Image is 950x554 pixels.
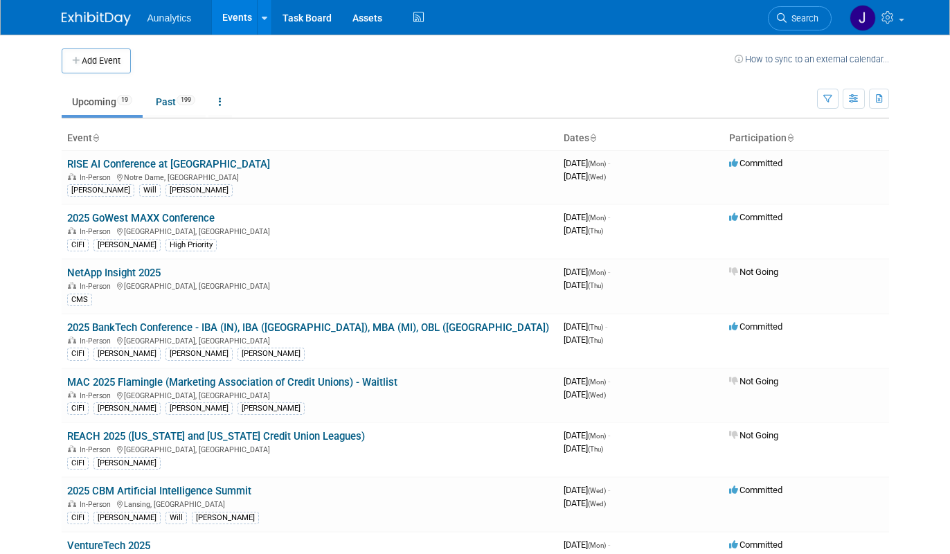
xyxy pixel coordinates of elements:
div: [PERSON_NAME] [93,457,161,470]
span: (Thu) [588,337,603,344]
span: (Mon) [588,214,606,222]
span: (Mon) [588,378,606,386]
th: Participation [724,127,889,150]
div: CIFI [67,512,89,524]
span: In-Person [80,227,115,236]
span: Committed [729,212,782,222]
button: Add Event [62,48,131,73]
div: [PERSON_NAME] [238,348,305,360]
img: In-Person Event [68,445,76,452]
a: Sort by Participation Type [787,132,794,143]
span: (Wed) [588,391,606,399]
div: CIFI [67,457,89,470]
span: [DATE] [564,267,610,277]
span: - [608,212,610,222]
span: [DATE] [564,389,606,400]
span: 19 [117,95,132,105]
span: Aunalytics [147,12,192,24]
img: In-Person Event [68,173,76,180]
a: Sort by Start Date [589,132,596,143]
span: (Thu) [588,445,603,453]
span: (Thu) [588,282,603,289]
span: [DATE] [564,158,610,168]
span: Not Going [729,430,778,440]
span: (Mon) [588,432,606,440]
span: - [608,267,610,277]
span: In-Person [80,500,115,509]
span: (Wed) [588,487,606,494]
span: (Mon) [588,269,606,276]
span: [DATE] [564,485,610,495]
a: NetApp Insight 2025 [67,267,161,279]
span: - [608,539,610,550]
span: - [608,485,610,495]
a: Upcoming19 [62,89,143,115]
span: [DATE] [564,334,603,345]
span: 199 [177,95,195,105]
th: Dates [558,127,724,150]
span: - [608,430,610,440]
div: [PERSON_NAME] [93,348,161,360]
a: Sort by Event Name [92,132,99,143]
span: Committed [729,539,782,550]
a: Past199 [145,89,206,115]
div: CIFI [67,348,89,360]
span: In-Person [80,173,115,182]
div: [PERSON_NAME] [165,184,233,197]
div: CMS [67,294,92,306]
span: In-Person [80,445,115,454]
span: - [608,158,610,168]
span: (Wed) [588,500,606,508]
div: High Priority [165,239,217,251]
a: MAC 2025 Flamingle (Marketing Association of Credit Unions) - Waitlist [67,376,397,388]
span: In-Person [80,391,115,400]
div: [PERSON_NAME] [165,348,233,360]
span: Committed [729,158,782,168]
img: Julie Grisanti-Cieslak [850,5,876,31]
a: VentureTech 2025 [67,539,150,552]
div: [PERSON_NAME] [93,512,161,524]
span: [DATE] [564,430,610,440]
a: REACH 2025 ([US_STATE] and [US_STATE] Credit Union Leagues) [67,430,365,443]
span: - [608,376,610,386]
a: 2025 BankTech Conference - IBA (IN), IBA ([GEOGRAPHIC_DATA]), MBA (MI), OBL ([GEOGRAPHIC_DATA]) [67,321,549,334]
div: Notre Dame, [GEOGRAPHIC_DATA] [67,171,553,182]
a: 2025 GoWest MAXX Conference [67,212,215,224]
span: [DATE] [564,225,603,235]
th: Event [62,127,558,150]
div: [GEOGRAPHIC_DATA], [GEOGRAPHIC_DATA] [67,443,553,454]
a: RISE AI Conference at [GEOGRAPHIC_DATA] [67,158,270,170]
div: [PERSON_NAME] [93,402,161,415]
span: Committed [729,485,782,495]
img: In-Person Event [68,282,76,289]
a: Search [768,6,832,30]
div: [GEOGRAPHIC_DATA], [GEOGRAPHIC_DATA] [67,334,553,346]
span: Committed [729,321,782,332]
span: (Wed) [588,173,606,181]
span: [DATE] [564,321,607,332]
div: [PERSON_NAME] [93,239,161,251]
span: Not Going [729,267,778,277]
img: In-Person Event [68,500,76,507]
span: [DATE] [564,498,606,508]
div: CIFI [67,239,89,251]
span: In-Person [80,337,115,346]
div: CIFI [67,402,89,415]
div: [PERSON_NAME] [67,184,134,197]
div: [PERSON_NAME] [165,402,233,415]
span: (Thu) [588,227,603,235]
div: Will [165,512,187,524]
span: [DATE] [564,539,610,550]
div: [PERSON_NAME] [192,512,259,524]
span: Search [787,13,818,24]
span: Not Going [729,376,778,386]
span: [DATE] [564,443,603,454]
img: In-Person Event [68,227,76,234]
div: [GEOGRAPHIC_DATA], [GEOGRAPHIC_DATA] [67,225,553,236]
span: In-Person [80,282,115,291]
div: Will [139,184,161,197]
img: In-Person Event [68,391,76,398]
span: (Thu) [588,323,603,331]
a: How to sync to an external calendar... [735,54,889,64]
a: 2025 CBM Artificial Intelligence Summit [67,485,251,497]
